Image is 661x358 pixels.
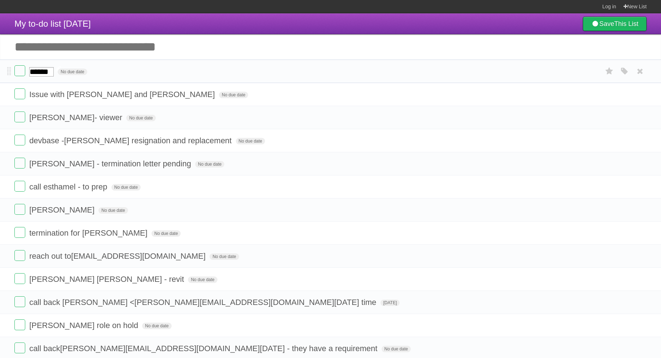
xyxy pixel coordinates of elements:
span: Issue with [PERSON_NAME] and [PERSON_NAME] [29,90,217,99]
label: Done [14,158,25,169]
label: Done [14,88,25,99]
span: call esthamel - to prep [29,182,109,191]
span: [PERSON_NAME] role on hold [29,321,140,330]
label: Done [14,342,25,353]
b: This List [614,20,638,27]
span: No due date [210,253,239,260]
span: termination for [PERSON_NAME] [29,228,149,237]
a: SaveThis List [583,17,647,31]
span: call back [PERSON_NAME] < [PERSON_NAME][EMAIL_ADDRESS][DOMAIN_NAME] [DATE] time [29,298,378,307]
label: Done [14,135,25,145]
span: No due date [98,207,128,214]
span: No due date [142,323,171,329]
label: Done [14,204,25,215]
span: [PERSON_NAME]- viewer [29,113,124,122]
span: [PERSON_NAME] [29,205,96,214]
label: Done [14,273,25,284]
label: Done [14,112,25,122]
span: No due date [382,346,411,352]
span: My to-do list [DATE] [14,19,91,29]
label: Done [14,250,25,261]
label: Done [14,65,25,76]
span: call back [PERSON_NAME][EMAIL_ADDRESS][DOMAIN_NAME] [DATE] - they have a requirement [29,344,379,353]
span: [PERSON_NAME] - termination letter pending [29,159,193,168]
span: No due date [58,69,87,75]
span: reach out to [EMAIL_ADDRESS][DOMAIN_NAME] [29,252,207,261]
span: [DATE] [380,300,400,306]
label: Done [14,296,25,307]
span: No due date [151,230,181,237]
label: Done [14,227,25,238]
span: devbase -[PERSON_NAME] resignation and replacement [29,136,233,145]
span: No due date [219,92,248,98]
span: No due date [126,115,155,121]
label: Done [14,319,25,330]
label: Done [14,181,25,192]
span: [PERSON_NAME] [PERSON_NAME] - revit [29,275,186,284]
span: No due date [236,138,265,144]
span: No due date [195,161,224,167]
span: No due date [188,276,217,283]
span: No due date [111,184,141,191]
label: Star task [603,65,616,77]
